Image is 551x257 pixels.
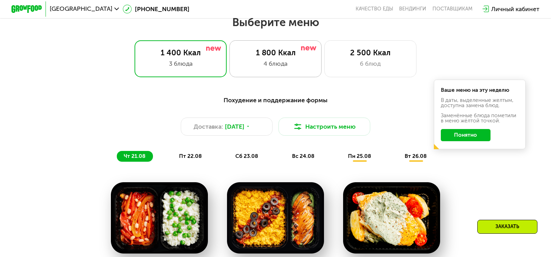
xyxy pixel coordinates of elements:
[332,59,408,68] div: 6 блюд
[405,153,427,159] span: вт 26.08
[441,88,519,93] div: Ваше меню на эту неделю
[491,5,540,14] div: Личный кабинет
[194,122,223,131] span: Доставка:
[432,6,472,12] div: поставщикам
[143,59,218,68] div: 3 блюда
[292,153,314,159] span: вс 24.08
[24,15,526,29] h2: Выберите меню
[332,48,408,57] div: 2 500 Ккал
[441,113,519,124] div: Заменённые блюда пометили в меню жёлтой точкой.
[477,220,537,234] div: Заказать
[50,6,112,12] span: [GEOGRAPHIC_DATA]
[124,153,145,159] span: чт 21.08
[123,5,189,14] a: [PHONE_NUMBER]
[348,153,371,159] span: пн 25.08
[237,59,313,68] div: 4 блюда
[225,122,244,131] span: [DATE]
[49,96,502,105] div: Похудение и поддержание формы
[278,118,370,136] button: Настроить меню
[441,129,491,141] button: Понятно
[356,6,393,12] a: Качество еды
[441,98,519,109] div: В даты, выделенные желтым, доступна замена блюд.
[237,48,313,57] div: 1 800 Ккал
[143,48,218,57] div: 1 400 Ккал
[399,6,426,12] a: Вендинги
[235,153,258,159] span: сб 23.08
[179,153,202,159] span: пт 22.08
